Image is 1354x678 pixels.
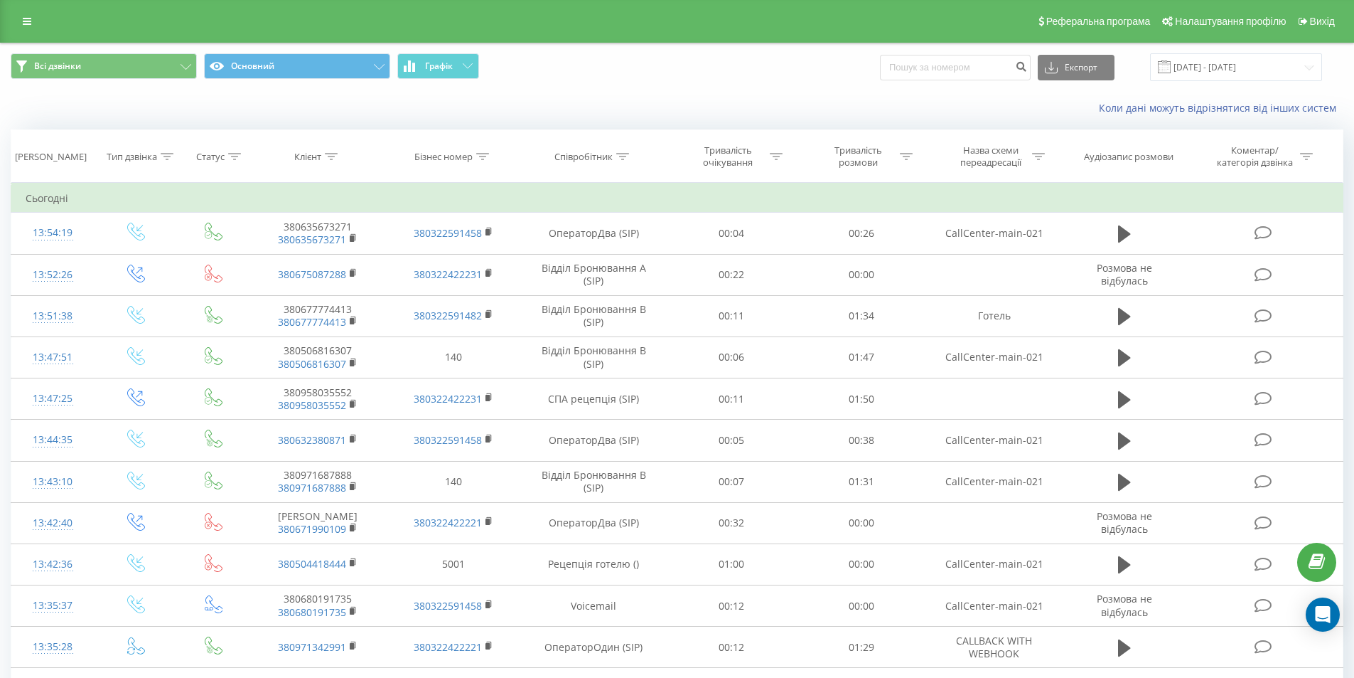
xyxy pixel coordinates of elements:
[521,420,667,461] td: ОператорДва (SIP)
[926,544,1061,585] td: CallCenter-main-021
[667,502,797,544] td: 00:32
[34,60,81,72] span: Всі дзвінки
[414,640,482,654] a: 380322422221
[690,144,766,169] div: Тривалість очікування
[250,502,385,544] td: [PERSON_NAME]
[278,315,346,329] a: 380677774413
[250,586,385,627] td: 380680191735
[414,268,482,281] a: 380322422231
[26,426,80,454] div: 13:44:35
[521,461,667,502] td: Відділ Бронювання B (SIP)
[26,509,80,537] div: 13:42:40
[385,461,520,502] td: 140
[521,337,667,378] td: Відділ Бронювання B (SIP)
[26,592,80,620] div: 13:35:37
[11,184,1343,213] td: Сьогодні
[797,378,927,420] td: 01:50
[667,586,797,627] td: 00:12
[414,226,482,240] a: 380322591458
[797,502,927,544] td: 00:00
[425,61,453,71] span: Графік
[521,254,667,295] td: Відділ Бронювання A (SIP)
[926,627,1061,668] td: CALLBACK WITH WEBHOOK
[26,385,80,413] div: 13:47:25
[1097,592,1152,618] span: Розмова не відбулась
[797,461,927,502] td: 01:31
[521,502,667,544] td: ОператорДва (SIP)
[521,295,667,337] td: Відділ Бронювання B (SIP)
[797,586,927,627] td: 00:00
[667,295,797,337] td: 00:11
[250,337,385,378] td: 380506816307
[667,544,797,585] td: 01:00
[26,468,80,496] div: 13:43:10
[385,337,520,378] td: 140
[1084,151,1173,163] div: Аудіозапис розмови
[926,337,1061,378] td: CallCenter-main-021
[26,302,80,330] div: 13:51:38
[278,481,346,494] a: 380971687888
[26,633,80,661] div: 13:35:28
[385,544,520,585] td: 5001
[667,213,797,254] td: 00:04
[521,586,667,627] td: Voicemail
[204,53,390,79] button: Основний
[797,213,927,254] td: 00:26
[667,254,797,295] td: 00:22
[1310,16,1335,27] span: Вихід
[278,640,346,654] a: 380971342991
[521,544,667,585] td: Рецепція готелю ()
[15,151,87,163] div: [PERSON_NAME]
[797,254,927,295] td: 00:00
[278,605,346,619] a: 380680191735
[250,213,385,254] td: 380635673271
[278,557,346,571] a: 380504418444
[926,586,1061,627] td: CallCenter-main-021
[880,55,1031,80] input: Пошук за номером
[667,461,797,502] td: 00:07
[278,522,346,536] a: 380671990109
[797,420,927,461] td: 00:38
[196,151,225,163] div: Статус
[1046,16,1151,27] span: Реферальна програма
[1213,144,1296,169] div: Коментар/категорія дзвінка
[952,144,1028,169] div: Назва схеми переадресації
[667,378,797,420] td: 00:11
[397,53,479,79] button: Графік
[414,392,482,406] a: 380322422231
[1306,598,1340,632] div: Open Intercom Messenger
[797,627,927,668] td: 01:29
[797,337,927,378] td: 01:47
[26,219,80,247] div: 13:54:19
[250,461,385,502] td: 380971687888
[521,213,667,254] td: ОператорДва (SIP)
[414,599,482,613] a: 380322591458
[926,420,1061,461] td: CallCenter-main-021
[554,151,613,163] div: Співробітник
[250,378,385,420] td: 380958035552
[26,261,80,289] div: 13:52:26
[1097,261,1152,287] span: Розмова не відбулась
[278,233,346,246] a: 380635673271
[414,516,482,529] a: 380322422221
[820,144,896,169] div: Тривалість розмови
[278,398,346,412] a: 380958035552
[521,378,667,420] td: СПА рецепція (SIP)
[521,627,667,668] td: ОператорОдин (SIP)
[11,53,197,79] button: Всі дзвінки
[797,544,927,585] td: 00:00
[797,295,927,337] td: 01:34
[414,151,473,163] div: Бізнес номер
[1097,509,1152,536] span: Розмова не відбулась
[926,213,1061,254] td: CallCenter-main-021
[667,627,797,668] td: 00:12
[250,295,385,337] td: 380677774413
[926,461,1061,502] td: CallCenter-main-021
[1038,55,1114,80] button: Експорт
[1175,16,1286,27] span: Налаштування профілю
[414,309,482,322] a: 380322591482
[667,420,797,461] td: 00:05
[414,433,482,447] a: 380322591458
[667,337,797,378] td: 00:06
[1099,101,1343,115] a: Коли дані можуть відрізнятися вiд інших систем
